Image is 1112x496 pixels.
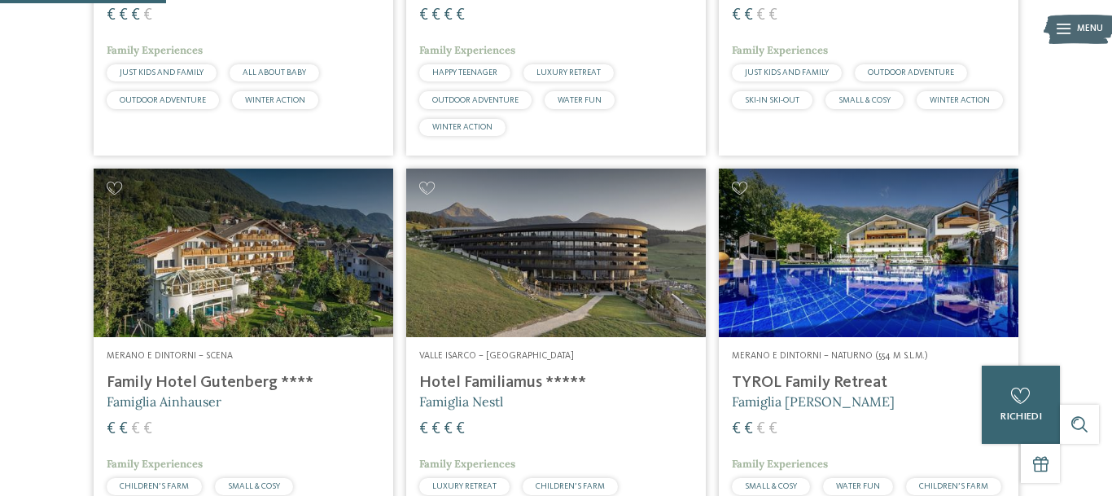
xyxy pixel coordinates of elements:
span: € [431,421,440,437]
span: Famiglia [PERSON_NAME] [732,393,895,410]
span: WATER FUN [836,482,880,490]
span: € [732,421,741,437]
span: € [431,7,440,24]
span: Merano e dintorni – Naturno (554 m s.l.m.) [732,351,928,361]
span: € [756,7,765,24]
span: Family Experiences [419,43,515,57]
span: WINTER ACTION [432,123,493,131]
span: Valle Isarco – [GEOGRAPHIC_DATA] [419,351,574,361]
span: Family Experiences [732,43,828,57]
span: CHILDREN’S FARM [919,482,988,490]
span: JUST KIDS AND FAMILY [120,68,204,77]
span: SMALL & COSY [745,482,797,490]
span: WATER FUN [558,96,602,104]
span: € [444,421,453,437]
span: richiedi [1000,411,1042,422]
a: richiedi [982,366,1060,444]
span: € [419,421,428,437]
span: Famiglia Nestl [419,393,503,410]
span: € [456,7,465,24]
span: OUTDOOR ADVENTURE [868,68,954,77]
span: € [744,7,753,24]
span: LUXURY RETREAT [536,68,601,77]
span: Family Experiences [107,43,203,57]
span: € [744,421,753,437]
span: ALL ABOUT BABY [243,68,306,77]
span: € [107,7,116,24]
span: JUST KIDS AND FAMILY [745,68,829,77]
span: € [119,7,128,24]
span: SKI-IN SKI-OUT [745,96,799,104]
span: € [768,7,777,24]
span: € [143,421,152,437]
span: € [419,7,428,24]
span: LUXURY RETREAT [432,482,497,490]
span: OUTDOOR ADVENTURE [432,96,519,104]
span: € [756,421,765,437]
span: € [143,7,152,24]
span: WINTER ACTION [930,96,990,104]
span: € [119,421,128,437]
span: Family Experiences [107,457,203,471]
span: € [107,421,116,437]
img: Family Hotel Gutenberg **** [94,169,393,337]
h4: Family Hotel Gutenberg **** [107,373,380,393]
span: € [768,421,777,437]
img: Familien Wellness Residence Tyrol **** [719,169,1018,337]
span: HAPPY TEENAGER [432,68,497,77]
span: SMALL & COSY [838,96,891,104]
span: SMALL & COSY [228,482,280,490]
span: € [444,7,453,24]
span: CHILDREN’S FARM [120,482,189,490]
span: Family Experiences [732,457,828,471]
span: OUTDOOR ADVENTURE [120,96,206,104]
span: Family Experiences [419,457,515,471]
span: € [131,7,140,24]
span: WINTER ACTION [245,96,305,104]
span: Merano e dintorni – Scena [107,351,233,361]
span: Famiglia Ainhauser [107,393,221,410]
span: € [456,421,465,437]
span: CHILDREN’S FARM [536,482,605,490]
span: € [131,421,140,437]
h4: TYROL Family Retreat [732,373,1005,393]
span: € [732,7,741,24]
img: Cercate un hotel per famiglie? Qui troverete solo i migliori! [406,169,706,337]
